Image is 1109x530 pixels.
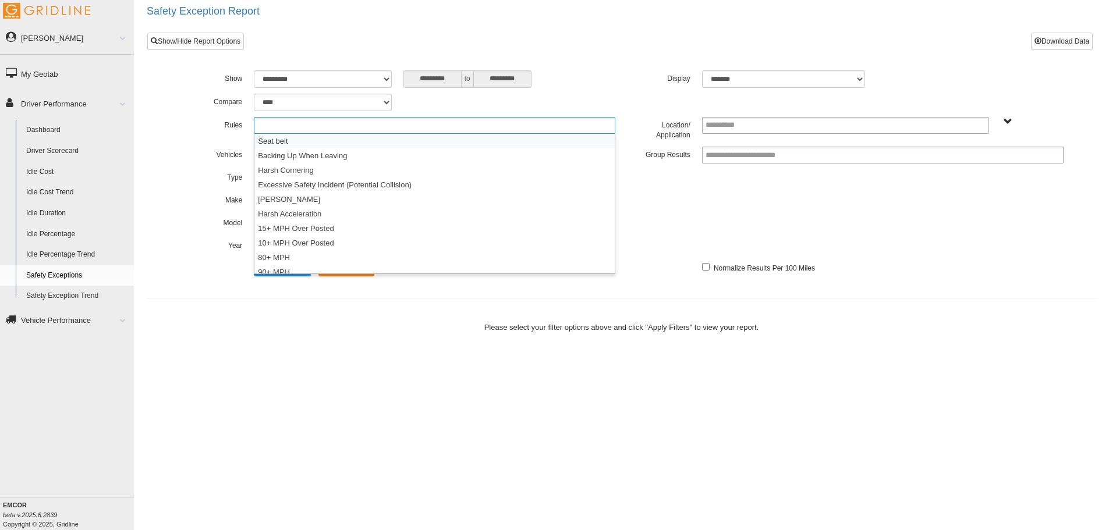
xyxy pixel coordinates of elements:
li: 15+ MPH Over Posted [254,221,615,236]
label: Location/ Application [621,117,696,141]
i: beta v.2025.6.2839 [3,511,57,518]
li: Harsh Cornering [254,163,615,177]
b: EMCOR [3,501,27,508]
a: Idle Percentage Trend [21,244,134,265]
label: Show [173,70,248,84]
label: Group Results [621,147,696,161]
li: 10+ MPH Over Posted [254,236,615,250]
img: Gridline [3,3,90,19]
a: Idle Percentage [21,224,134,245]
label: Display [621,70,696,84]
li: Seat belt [254,134,615,148]
li: Excessive Safety Incident (Potential Collision) [254,177,615,192]
div: Please select your filter options above and click "Apply Filters" to view your report. [144,322,1099,333]
h2: Safety Exception Report [147,6,1109,17]
a: Idle Duration [21,203,134,224]
a: Show/Hide Report Options [147,33,244,50]
label: Normalize Results Per 100 Miles [714,260,815,274]
label: Make [173,192,248,206]
li: Backing Up When Leaving [254,148,615,163]
label: Vehicles [173,147,248,161]
a: Safety Exceptions [21,265,134,286]
label: Type [173,169,248,183]
a: Idle Cost [21,162,134,183]
a: Safety Exception Trend [21,286,134,307]
label: Rules [173,117,248,131]
label: Compare [173,94,248,108]
li: [PERSON_NAME] [254,192,615,207]
a: Dashboard [21,120,134,141]
li: Harsh Acceleration [254,207,615,221]
a: Idle Cost Trend [21,182,134,203]
li: 80+ MPH [254,250,615,265]
a: Driver Scorecard [21,141,134,162]
span: to [462,70,473,88]
div: Copyright © 2025, Gridline [3,500,134,529]
button: Download Data [1031,33,1093,50]
label: Model [173,215,248,229]
label: Year [173,237,248,251]
li: 90+ MPH. [254,265,615,279]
